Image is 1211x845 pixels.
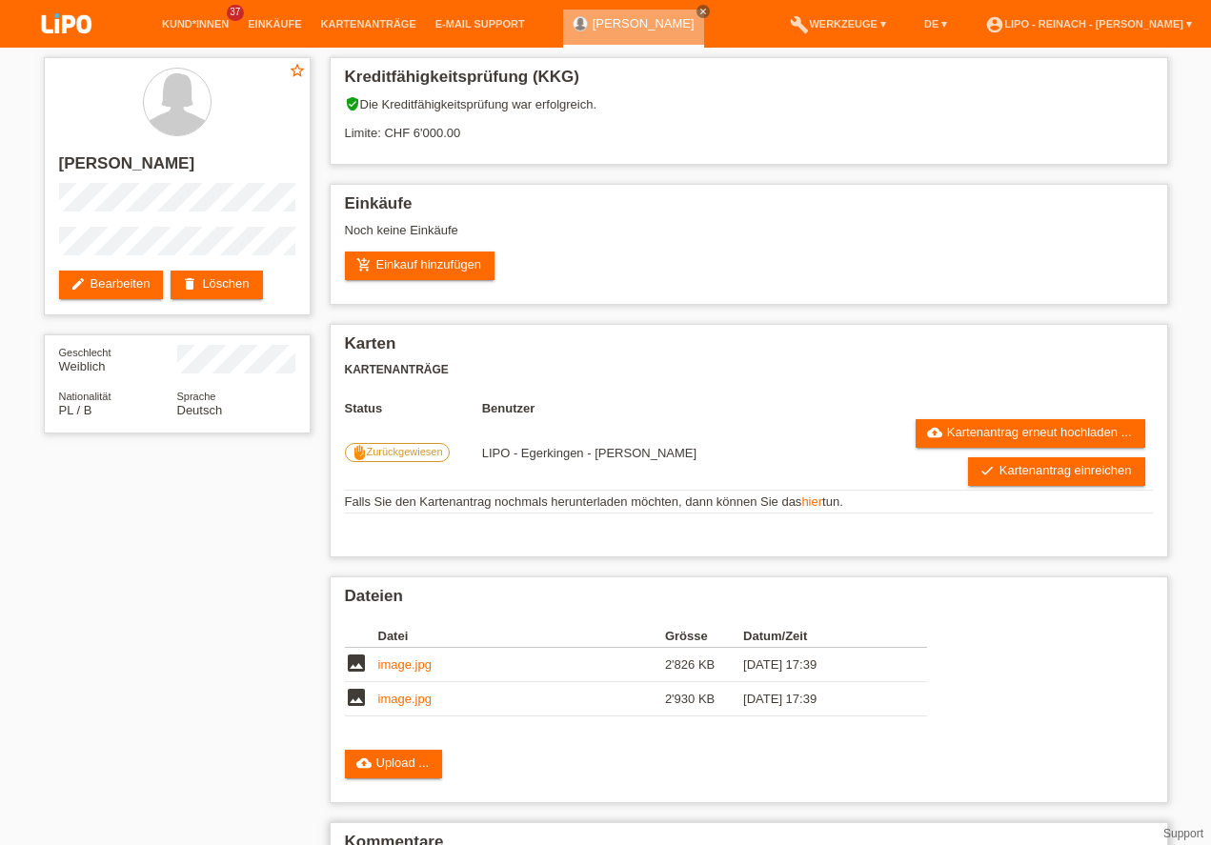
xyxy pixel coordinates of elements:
[345,750,443,778] a: cloud_uploadUpload ...
[345,363,1153,377] h3: Kartenanträge
[743,682,899,716] td: [DATE] 17:39
[593,16,695,30] a: [PERSON_NAME]
[426,18,535,30] a: E-Mail Support
[345,652,368,674] i: image
[743,648,899,682] td: [DATE] 17:39
[345,96,1153,154] div: Die Kreditfähigkeitsprüfung war erfolgreich. Limite: CHF 6'000.00
[345,223,1153,251] div: Noch keine Einkäufe
[152,18,238,30] a: Kund*innen
[182,276,197,292] i: delete
[790,15,809,34] i: build
[665,648,743,682] td: 2'826 KB
[177,391,216,402] span: Sprache
[59,154,295,183] h2: [PERSON_NAME]
[345,401,482,415] th: Status
[985,15,1004,34] i: account_circle
[916,419,1145,448] a: cloud_uploadKartenantrag erneut hochladen ...
[665,625,743,648] th: Grösse
[378,625,665,648] th: Datei
[171,271,262,299] a: deleteLöschen
[665,682,743,716] td: 2'930 KB
[345,194,1153,223] h2: Einkäufe
[289,62,306,82] a: star_border
[59,403,92,417] span: Polen / B / 11.01.2021
[59,347,111,358] span: Geschlecht
[378,657,432,672] a: image.jpg
[356,755,372,771] i: cloud_upload
[915,18,957,30] a: DE ▾
[801,494,822,509] a: hier
[1163,827,1203,840] a: Support
[378,692,432,706] a: image.jpg
[59,271,164,299] a: editBearbeiten
[345,334,1153,363] h2: Karten
[482,401,805,415] th: Benutzer
[696,5,710,18] a: close
[979,463,995,478] i: check
[345,491,1153,513] td: Falls Sie den Kartenantrag nochmals herunterladen möchten, dann können Sie das tun.
[482,446,696,460] span: 22.09.2025
[698,7,708,16] i: close
[177,403,223,417] span: Deutsch
[345,251,495,280] a: add_shopping_cartEinkauf hinzufügen
[968,457,1145,486] a: checkKartenantrag einreichen
[289,62,306,79] i: star_border
[312,18,426,30] a: Kartenanträge
[59,391,111,402] span: Nationalität
[743,625,899,648] th: Datum/Zeit
[345,587,1153,615] h2: Dateien
[356,257,372,272] i: add_shopping_cart
[780,18,896,30] a: buildWerkzeuge ▾
[238,18,311,30] a: Einkäufe
[345,686,368,709] i: image
[927,425,942,440] i: cloud_upload
[19,39,114,53] a: LIPO pay
[227,5,244,21] span: 37
[352,445,367,460] i: front_hand
[345,96,360,111] i: verified_user
[976,18,1201,30] a: account_circleLIPO - Reinach - [PERSON_NAME] ▾
[367,446,443,457] span: Zurückgewiesen
[345,68,1153,96] h2: Kreditfähigkeitsprüfung (KKG)
[71,276,86,292] i: edit
[59,345,177,373] div: Weiblich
